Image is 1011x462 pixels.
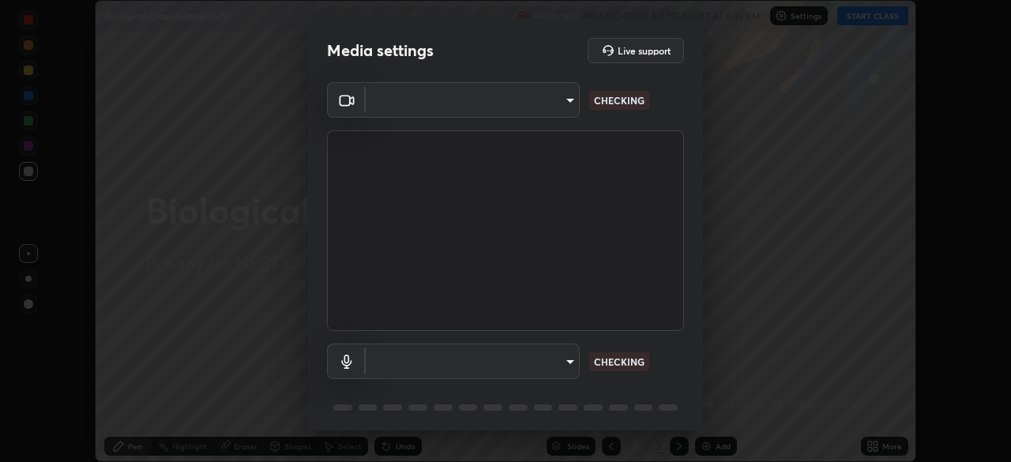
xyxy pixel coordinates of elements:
div: ​ [366,82,580,118]
div: ​ [366,344,580,379]
h5: Live support [618,46,671,55]
p: CHECKING [594,355,645,369]
p: CHECKING [594,93,645,107]
h2: Media settings [327,40,434,61]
